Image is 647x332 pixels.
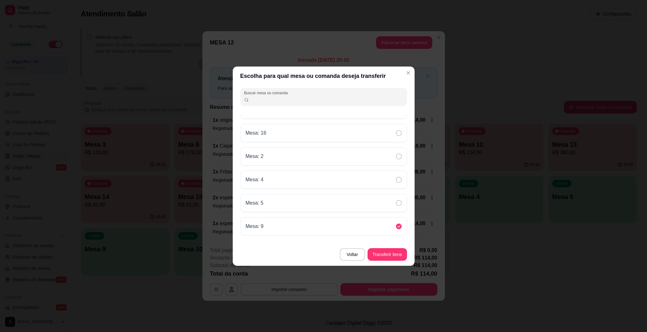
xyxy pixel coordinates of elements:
button: Close [403,68,413,78]
button: Transferir itens [368,248,407,261]
p: Mesa: 5 [246,199,264,207]
p: Mesa: 9 [246,223,264,230]
p: Mesa: 16 [246,129,267,137]
p: Mesa: 2 [246,153,264,160]
button: Voltar [340,248,365,261]
p: Mesa: 4 [246,176,264,183]
header: Escolha para qual mesa ou comanda deseja transferir [233,67,415,85]
label: Buscar mesa ou comanda [244,90,290,96]
input: Buscar mesa ou comanda [249,96,403,102]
